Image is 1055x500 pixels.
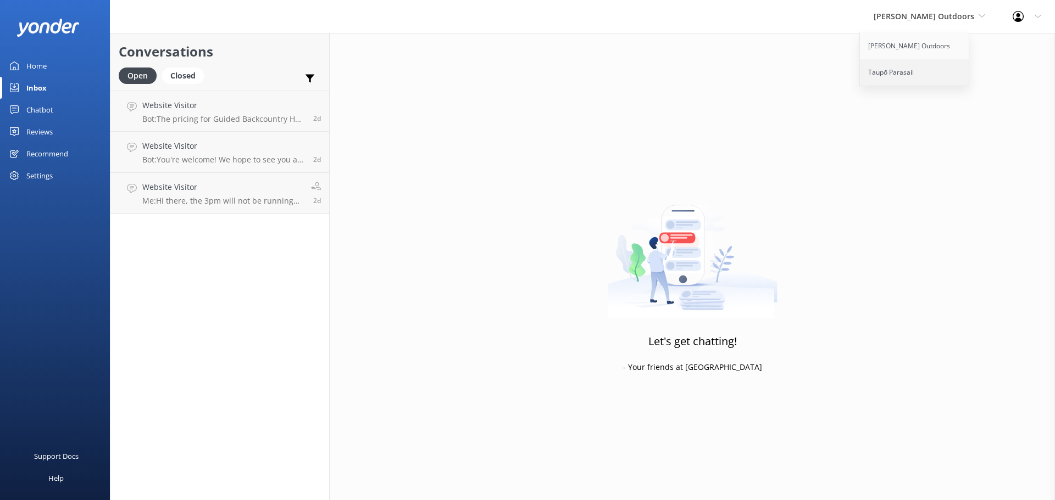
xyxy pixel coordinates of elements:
[119,69,162,81] a: Open
[313,196,321,205] span: Sep 15 2025 09:30am (UTC +12:00) Pacific/Auckland
[608,182,778,319] img: artwork of a man stealing a conversation from at giant smartphone
[162,68,204,84] div: Closed
[26,165,53,187] div: Settings
[648,333,737,350] h3: Let's get chatting!
[119,41,321,62] h2: Conversations
[34,445,79,467] div: Support Docs
[142,196,303,206] p: Me: Hi there, the 3pm will not be running that day but the 10.30 and 1.00pm will be !!
[119,68,157,84] div: Open
[26,143,68,165] div: Recommend
[110,91,329,132] a: Website VisitorBot:The pricing for Guided Backcountry Heli Fly Fishing varies depending on group ...
[26,55,47,77] div: Home
[48,467,64,489] div: Help
[142,99,305,111] h4: Website Visitor
[110,173,329,214] a: Website VisitorMe:Hi there, the 3pm will not be running that day but the 10.30 and 1.00pm will be...
[142,181,303,193] h4: Website Visitor
[874,11,974,21] span: [PERSON_NAME] Outdoors
[142,140,305,152] h4: Website Visitor
[623,361,762,373] p: - Your friends at [GEOGRAPHIC_DATA]
[142,114,305,124] p: Bot: The pricing for Guided Backcountry Heli Fly Fishing varies depending on group size and custo...
[26,77,47,99] div: Inbox
[110,132,329,173] a: Website VisitorBot:You're welcome! We hope to see you at [PERSON_NAME] Outdoors soon!2d
[313,155,321,164] span: Sep 15 2025 10:15am (UTC +12:00) Pacific/Auckland
[26,121,53,143] div: Reviews
[142,155,305,165] p: Bot: You're welcome! We hope to see you at [PERSON_NAME] Outdoors soon!
[26,99,53,121] div: Chatbot
[16,19,80,37] img: yonder-white-logo.png
[162,69,209,81] a: Closed
[313,114,321,123] span: Sep 15 2025 03:56pm (UTC +12:00) Pacific/Auckland
[860,33,970,59] a: [PERSON_NAME] Outdoors
[860,59,970,86] a: Taupō Parasail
